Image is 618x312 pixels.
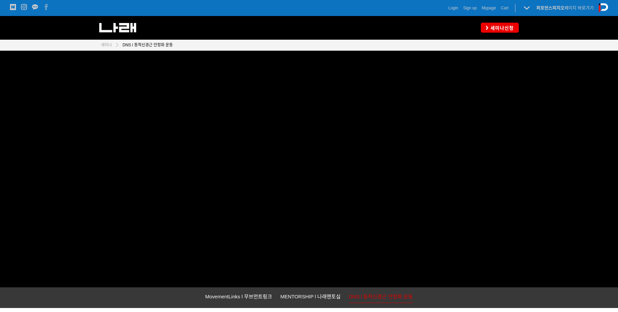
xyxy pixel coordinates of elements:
[280,294,341,299] span: MENTORSHIP l 나래멘토십
[449,5,458,11] a: Login
[481,23,519,32] a: 세미나신청
[501,5,508,11] a: Cart
[349,294,413,299] span: DNS l 동적신경근 안정화 운동
[280,292,341,303] a: MENTORSHIP l 나래멘토십
[123,43,173,47] span: DNS l 동적신경근 안정화 운동
[536,5,594,10] a: 퍼포먼스피지오페이지 바로가기
[463,5,477,11] a: Sign up
[482,5,496,11] a: Mypage
[349,292,413,303] a: DNS l 동적신경근 안정화 운동
[101,42,112,48] a: 세미나
[205,294,272,299] span: MovementLinks l 무브먼트링크
[119,42,173,48] a: DNS l 동적신경근 안정화 운동
[536,5,564,10] strong: 퍼포먼스피지오
[101,43,112,47] span: 세미나
[205,292,272,303] a: MovementLinks l 무브먼트링크
[488,25,514,31] span: 세미나신청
